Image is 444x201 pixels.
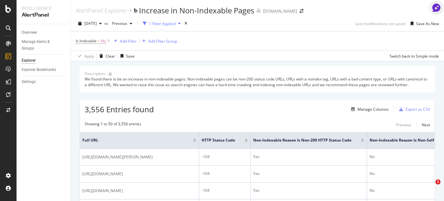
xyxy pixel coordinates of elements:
div: Yes [253,188,364,193]
a: Settings [22,79,66,85]
div: Next [422,122,430,128]
button: Next [422,121,430,129]
div: Explorer [22,57,36,64]
button: Previous [109,18,135,29]
div: Last modifications not saved [355,21,406,26]
div: AlertPanel [22,11,65,19]
a: Explorer [22,57,66,64]
div: Previous [396,122,411,128]
a: AlertPanel Explorer [76,7,127,14]
div: Save [126,53,135,59]
div: We found there to be an increase in non-indexable pages. Non-indexable pages can be non-200 statu... [85,76,430,87]
div: Add Filter [120,38,137,44]
a: Explorer Bookmarks [22,66,66,73]
div: Showing 1 to 50 of 3,556 entries [85,121,141,129]
span: = [98,38,100,44]
span: HTTP Status Code [202,137,235,143]
div: Yes [253,154,364,160]
div: Apply [84,53,94,59]
div: Add Filter Group [148,38,177,44]
div: Intelligence [22,5,65,11]
iframe: Intercom live chat [422,179,438,195]
button: [DATE] [76,18,104,29]
div: -104 [202,154,248,160]
button: Add Filter [111,37,137,45]
button: Export as CSV [397,104,430,114]
span: vs [104,21,109,26]
span: Non-Indexable Reason is Non-200 HTTP Status Code [253,137,351,143]
div: Switch back to Simple mode [390,53,439,59]
div: -104 [202,171,248,177]
div: arrow-right-arrow-left [300,9,303,13]
div: Settings [22,79,36,85]
span: Is Indexable [76,38,97,44]
button: Previous [396,121,411,129]
div: Yes [253,171,364,177]
span: Full URL [82,137,184,143]
span: 3,556 Entries found [85,104,154,114]
span: [URL][DOMAIN_NAME] [82,171,123,177]
div: Save As New [416,21,439,26]
a: Overview [22,29,66,36]
div: Increase in Non-Indexable Pages [139,5,254,16]
a: Manage Alerts & Groups [22,38,66,52]
span: 1 [435,179,441,184]
div: 1 Filter Applied [149,21,176,26]
button: 1 Filter Applied [140,18,183,29]
div: -104 [202,188,248,193]
span: [URL][DOMAIN_NAME][PERSON_NAME] [82,154,153,160]
button: Save As New [408,18,439,29]
button: Clear [97,51,115,61]
span: Previous [109,21,127,26]
div: times [183,20,189,27]
div: [DOMAIN_NAME] [263,8,297,14]
span: 2025 Aug. 19th [84,21,97,26]
span: No [101,37,106,45]
button: Save [118,51,135,61]
div: Manage Columns [357,107,389,112]
button: Add Filter Group [140,37,177,45]
button: Manage Columns [349,106,389,113]
div: Description: [85,71,106,76]
button: Apply [76,51,94,61]
div: Manage Alerts & Groups [22,38,60,52]
div: Export as CSV [406,107,430,112]
div: Clear [106,53,115,59]
div: Explorer Bookmarks [22,66,56,73]
span: [URL][DOMAIN_NAME] [82,188,123,194]
div: Overview [22,29,37,36]
button: Switch back to Simple mode [387,51,439,61]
